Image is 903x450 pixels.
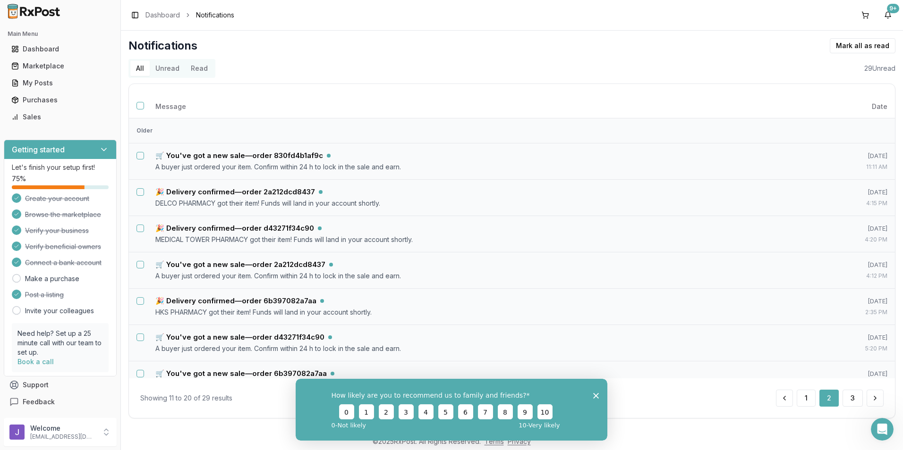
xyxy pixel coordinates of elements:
[887,4,899,13] div: 9+
[196,10,234,20] span: Notifications
[797,390,816,407] button: 1
[12,163,109,172] p: Let's finish your setup first!
[136,370,144,377] button: Select notification: 🛒 You've got a new sale—order 6b397082a7aa
[136,297,144,305] button: Select notification: 🎉 Delivery confirmed—order 6b397082a7aa
[868,225,887,232] span: [DATE]
[868,188,887,196] span: [DATE]
[136,261,144,268] button: Select notification: 🛒 You've got a new sale—order 2a212dcd8437
[140,393,232,403] div: Showing 11 to 20 of 29 results
[819,390,839,407] button: 2
[4,393,117,410] button: Feedback
[136,225,144,232] button: Select notification: 🎉 Delivery confirmed—order d43271f34c90
[843,390,863,407] button: 3
[830,38,895,53] button: Mark all as read
[8,92,113,108] a: Purchases
[30,433,96,441] p: [EMAIL_ADDRESS][DOMAIN_NAME]
[155,187,315,197] h5: 🎉 Delivery confirmed—order 2a212dcd8437
[807,344,887,353] div: 5:20 PM
[30,424,96,433] p: Welcome
[4,58,117,74] button: Marketplace
[11,78,109,88] div: My Posts
[868,261,887,268] span: [DATE]
[868,333,887,341] span: [DATE]
[25,274,79,283] a: Make a purchase
[155,333,324,342] h5: 🛒 You've got a new sale—order d43271f34c90
[11,61,109,71] div: Marketplace
[485,437,504,445] a: Terms
[155,308,792,317] p: HKS PHARMACY got their item! Funds will land in your account shortly.
[508,437,531,445] a: Privacy
[807,235,887,244] div: 4:20 PM
[4,92,117,108] button: Purchases
[145,10,234,20] nav: breadcrumb
[11,95,109,105] div: Purchases
[25,210,101,219] span: Browse the marketplace
[868,152,887,159] span: [DATE]
[296,379,607,441] iframe: Survey from RxPost
[864,64,895,73] div: 29 Unread
[155,162,792,172] p: A buyer just ordered your item. Confirm within 24 h to lock in the sale and earn.
[130,61,150,76] button: All
[136,102,144,109] button: Select all notifications
[23,397,55,407] span: Feedback
[880,8,895,23] button: 9+
[25,226,89,235] span: Verify your business
[155,199,792,208] p: DELCO PHARMACY got their item! Funds will land in your account shortly.
[11,112,109,122] div: Sales
[148,95,799,118] th: Message
[145,10,180,20] a: Dashboard
[155,271,792,281] p: A buyer just ordered your item. Confirm within 24 h to lock in the sale and earn.
[25,290,64,300] span: Post a listing
[807,271,887,281] div: 4:12 PM
[11,44,109,54] div: Dashboard
[4,376,117,393] button: Support
[8,58,113,75] a: Marketplace
[8,108,113,125] a: Sales
[185,61,213,76] button: Read
[155,151,323,160] h5: 🛒 You've got a new sale—order 830fd4b1af9c
[807,199,887,208] div: 4:15 PM
[155,224,314,233] h5: 🎉 Delivery confirmed—order d43271f34c90
[136,126,887,135] h4: Older
[868,370,887,377] span: [DATE]
[4,4,64,19] img: RxPost Logo
[4,42,117,57] button: Dashboard
[136,333,144,341] button: Select notification: 🛒 You've got a new sale—order d43271f34c90
[8,41,113,58] a: Dashboard
[150,61,185,76] button: Unread
[155,369,327,378] h5: 🛒 You've got a new sale—order 6b397082a7aa
[136,188,144,196] button: Select notification: 🎉 Delivery confirmed—order 2a212dcd8437
[807,162,887,172] div: 11:11 AM
[17,358,54,366] a: Book a call
[155,344,792,353] p: A buyer just ordered your item. Confirm within 24 h to lock in the sale and earn.
[4,109,117,125] button: Sales
[807,308,887,317] div: 2:35 PM
[12,144,65,155] h3: Getting started
[9,425,25,440] img: User avatar
[871,418,894,441] iframe: Intercom live chat
[25,306,94,316] a: Invite your colleagues
[868,297,887,305] span: [DATE]
[799,95,895,118] th: Date
[25,258,102,267] span: Connect a bank account
[8,75,113,92] a: My Posts
[25,194,89,203] span: Create your account
[25,242,101,251] span: Verify beneficial owners
[155,296,316,306] h5: 🎉 Delivery confirmed—order 6b397082a7aa
[155,260,325,269] h5: 🛒 You've got a new sale—order 2a212dcd8437
[4,75,117,91] button: My Posts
